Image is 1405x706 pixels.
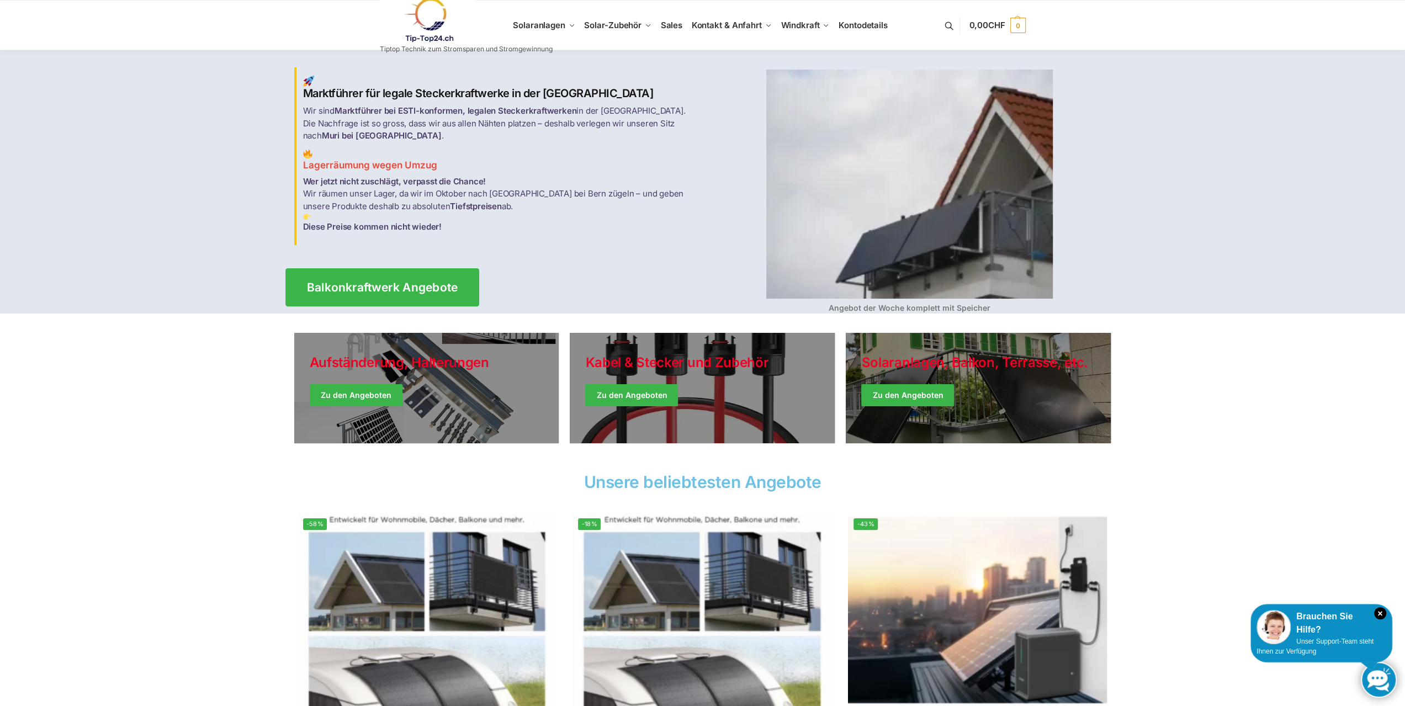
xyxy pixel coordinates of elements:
[656,1,687,50] a: Sales
[1256,610,1291,644] img: Customer service
[303,76,696,100] h2: Marktführer für legale Steckerkraftwerke in der [GEOGRAPHIC_DATA]
[285,268,479,306] a: Balkonkraftwerk Angebote
[776,1,834,50] a: Windkraft
[584,20,641,30] span: Solar-Zubehör
[303,213,311,221] img: Balkon-Terrassen-Kraftwerke 3
[335,105,576,116] strong: Marktführer bei ESTI-konformen, legalen Steckerkraftwerken
[294,474,1111,490] h2: Unsere beliebtesten Angebote
[969,9,1025,42] a: 0,00CHF 0
[1010,18,1026,33] span: 0
[322,130,442,141] strong: Muri bei [GEOGRAPHIC_DATA]
[1256,638,1374,655] span: Unser Support-Team steht Ihnen zur Verfügung
[766,70,1053,299] img: Balkon-Terrassen-Kraftwerke 4
[303,176,486,187] strong: Wer jetzt nicht zuschlägt, verpasst die Chance!
[303,76,314,87] img: Balkon-Terrassen-Kraftwerke 1
[661,20,683,30] span: Sales
[380,46,553,52] p: Tiptop Technik zum Stromsparen und Stromgewinnung
[513,20,565,30] span: Solaranlagen
[303,105,696,142] p: Wir sind in der [GEOGRAPHIC_DATA]. Die Nachfrage ist so gross, dass wir aus allen Nähten platzen ...
[303,149,312,158] img: Balkon-Terrassen-Kraftwerke 2
[580,1,656,50] a: Solar-Zubehör
[303,176,696,233] p: Wir räumen unser Lager, da wir im Oktober nach [GEOGRAPHIC_DATA] bei Bern zügeln – und geben unse...
[988,20,1005,30] span: CHF
[306,282,458,293] span: Balkonkraftwerk Angebote
[781,20,819,30] span: Windkraft
[834,1,892,50] a: Kontodetails
[303,221,442,232] strong: Diese Preise kommen nicht wieder!
[303,149,696,172] h3: Lagerräumung wegen Umzug
[294,333,559,443] a: Holiday Style
[846,333,1111,443] a: Winter Jackets
[829,303,990,312] strong: Angebot der Woche komplett mit Speicher
[1374,607,1386,619] i: Schließen
[969,20,1005,30] span: 0,00
[450,201,501,211] strong: Tiefstpreisen
[839,20,888,30] span: Kontodetails
[692,20,762,30] span: Kontakt & Anfahrt
[570,333,835,443] a: Holiday Style
[687,1,776,50] a: Kontakt & Anfahrt
[1256,610,1386,636] div: Brauchen Sie Hilfe?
